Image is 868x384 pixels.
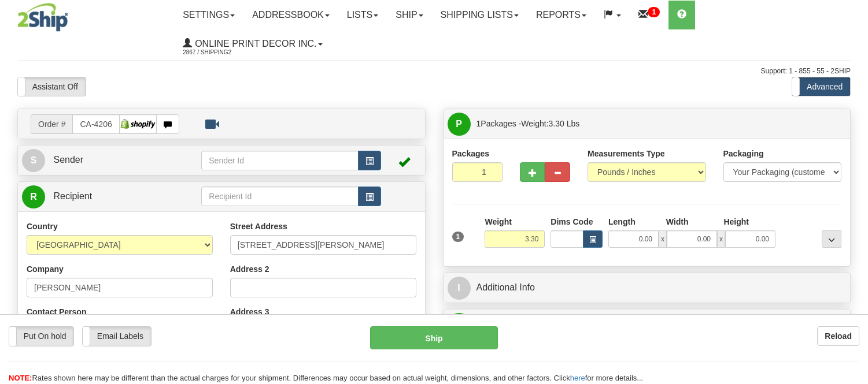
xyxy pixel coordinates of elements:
[31,114,72,134] span: Order #
[174,1,243,29] a: Settings
[588,148,665,159] label: Measurements Type
[822,230,841,248] div: ...
[477,119,481,128] span: 1
[53,155,83,165] span: Sender
[630,1,668,29] a: 1
[549,119,564,128] span: 3.30
[201,187,358,206] input: Recipient Id
[9,374,32,382] span: NOTE:
[841,133,867,251] iframe: chat widget
[659,230,667,248] span: x
[452,232,464,242] span: 1
[448,313,471,336] span: $
[608,216,636,228] label: Length
[9,327,73,345] label: Put On hold
[17,3,68,32] img: logo2867.jpg
[230,263,269,275] label: Address 2
[27,221,58,232] label: Country
[27,306,86,318] label: Contact Person
[521,119,579,128] span: Weight:
[648,7,660,17] sup: 1
[22,185,45,208] span: R
[120,115,156,133] img: Shopify posterjack.c
[817,326,859,346] button: Reload
[448,276,847,300] a: IAdditional Info
[22,148,201,172] a: S Sender
[83,327,150,345] label: Email Labels
[192,39,316,49] span: Online Print Decor Inc.
[567,119,580,128] span: Lbs
[174,29,331,58] a: Online Print Decor Inc. 2867 / Shipping2
[230,306,269,318] label: Address 3
[477,112,580,135] span: Packages -
[17,66,851,76] div: Support: 1 - 855 - 55 - 2SHIP
[27,263,64,275] label: Company
[201,151,358,170] input: Sender Id
[666,216,689,228] label: Width
[570,374,585,382] a: here
[53,191,92,201] span: Recipient
[18,77,86,96] label: Assistant Off
[448,112,847,136] a: P 1Packages -Weight:3.30 Lbs
[432,1,527,29] a: Shipping lists
[183,47,269,58] span: 2867 / Shipping2
[338,1,387,29] a: Lists
[230,221,287,232] label: Street Address
[825,331,852,341] b: Reload
[452,148,490,159] label: Packages
[243,1,338,29] a: Addressbook
[22,185,182,208] a: R Recipient
[448,277,471,300] span: I
[723,148,764,159] label: Packaging
[723,216,749,228] label: Height
[448,312,847,336] a: $Rates
[387,1,431,29] a: Ship
[717,230,725,248] span: x
[370,326,497,349] button: Ship
[230,235,416,255] input: Enter a location
[485,216,511,228] label: Weight
[527,1,595,29] a: Reports
[448,113,471,136] span: P
[792,77,850,96] label: Advanced
[22,149,45,172] span: S
[551,216,593,228] label: Dims Code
